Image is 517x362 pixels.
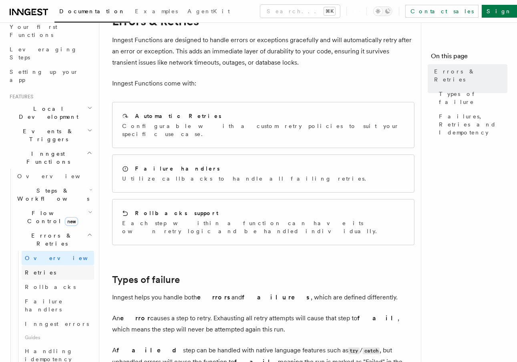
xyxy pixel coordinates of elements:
[22,251,94,265] a: Overview
[10,69,78,83] span: Setting up your app
[112,292,414,303] p: Inngest helps you handle both and , which are defined differently.
[54,2,130,22] a: Documentation
[187,8,230,14] span: AgentKit
[25,255,107,261] span: Overview
[25,269,56,276] span: Retries
[112,313,414,335] p: An causes a step to retry. Exhausting all retry attempts will cause that step to , which means th...
[6,20,94,42] a: Your first Functions
[357,314,398,322] strong: fail
[14,209,88,225] span: Flow Control
[14,187,89,203] span: Steps & Workflows
[242,293,311,301] strong: failures
[14,169,94,183] a: Overview
[6,65,94,87] a: Setting up your app
[6,127,87,143] span: Events & Triggers
[112,78,414,89] p: Inngest Functions come with:
[65,217,78,226] span: new
[14,183,94,206] button: Steps & Workflows
[17,173,100,179] span: Overview
[439,90,507,106] span: Types of failure
[122,175,371,183] p: Utilize callbacks to handle all failing retries.
[436,109,507,140] a: Failures, Retries and Idempotency
[197,293,231,301] strong: errors
[25,321,89,327] span: Inngest errors
[10,46,77,61] span: Leveraging Steps
[135,8,178,14] span: Examples
[6,146,94,169] button: Inngest Functions
[14,232,87,248] span: Errors & Retries
[22,280,94,294] a: Rollbacks
[363,348,380,354] code: catch
[405,5,479,18] a: Contact sales
[122,122,404,138] p: Configurable with a custom retry policies to suit your specific use case.
[14,206,94,228] button: Flow Controlnew
[431,51,507,64] h4: On this page
[112,199,414,245] a: Rollbacks supportEach step within a function can have its own retry logic and be handled individu...
[112,274,180,285] a: Types of failure
[22,331,94,344] span: Guides
[130,2,183,22] a: Examples
[434,67,507,83] span: Errors & Retries
[6,150,87,166] span: Inngest Functions
[431,64,507,87] a: Errors & Retries
[112,155,414,193] a: Failure handlersUtilize callbacks to handle all failing retries.
[373,6,392,16] button: Toggle dark mode
[22,265,94,280] a: Retries
[6,94,33,100] span: Features
[348,348,360,354] code: try
[6,105,87,121] span: Local Development
[10,24,57,38] span: Your first Functions
[25,284,76,290] span: Rollbacks
[135,112,221,120] h2: Automatic Retries
[183,2,235,22] a: AgentKit
[6,42,94,65] a: Leveraging Steps
[135,165,220,173] h2: Failure handlers
[6,102,94,124] button: Local Development
[14,228,94,251] button: Errors & Retries
[59,8,125,14] span: Documentation
[122,219,404,235] p: Each step within a function can have its own retry logic and be handled individually.
[324,7,335,15] kbd: ⌘K
[260,5,340,18] button: Search...⌘K
[6,124,94,146] button: Events & Triggers
[112,102,414,148] a: Automatic RetriesConfigurable with a custom retry policies to suit your specific use case.
[135,209,218,217] h2: Rollbacks support
[117,346,183,354] strong: failed
[439,112,507,136] span: Failures, Retries and Idempotency
[120,314,150,322] strong: error
[112,35,414,68] p: Inngest Functions are designed to handle errors or exceptions gracefully and will automatically r...
[436,87,507,109] a: Types of failure
[25,298,63,313] span: Failure handlers
[22,317,94,331] a: Inngest errors
[22,294,94,317] a: Failure handlers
